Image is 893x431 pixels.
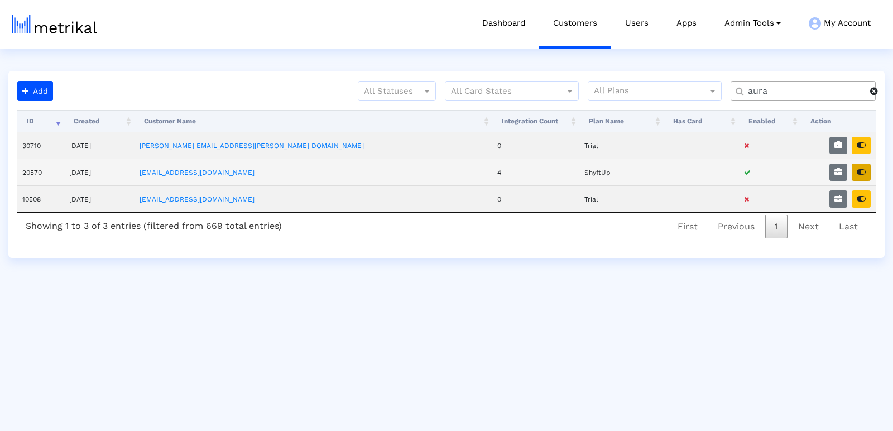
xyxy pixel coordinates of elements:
[17,213,291,236] div: Showing 1 to 3 of 3 entries (filtered from 669 total entries)
[492,185,579,212] td: 0
[134,110,492,132] th: Customer Name: activate to sort column ascending
[800,110,876,132] th: Action
[492,159,579,185] td: 4
[17,185,64,212] td: 10508
[17,110,64,132] th: ID: activate to sort column ascending
[579,110,662,132] th: Plan Name: activate to sort column ascending
[64,185,134,212] td: [DATE]
[594,84,709,99] input: All Plans
[64,110,134,132] th: Created: activate to sort column ascending
[140,169,255,176] a: [EMAIL_ADDRESS][DOMAIN_NAME]
[809,17,821,30] img: my-account-menu-icon.png
[740,85,870,97] input: Customer Name
[451,84,553,99] input: All Card States
[579,159,662,185] td: ShyftUp
[64,159,134,185] td: [DATE]
[492,110,579,132] th: Integration Count: activate to sort column ascending
[17,159,64,185] td: 20570
[64,132,134,159] td: [DATE]
[140,142,364,150] a: [PERSON_NAME][EMAIL_ADDRESS][PERSON_NAME][DOMAIN_NAME]
[789,215,828,238] a: Next
[765,215,788,238] a: 1
[738,110,800,132] th: Enabled: activate to sort column ascending
[140,195,255,203] a: [EMAIL_ADDRESS][DOMAIN_NAME]
[17,81,53,101] button: Add
[708,215,764,238] a: Previous
[579,132,662,159] td: Trial
[668,215,707,238] a: First
[12,15,97,33] img: metrical-logo-light.png
[492,132,579,159] td: 0
[829,215,867,238] a: Last
[579,185,662,212] td: Trial
[663,110,738,132] th: Has Card: activate to sort column ascending
[17,132,64,159] td: 30710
